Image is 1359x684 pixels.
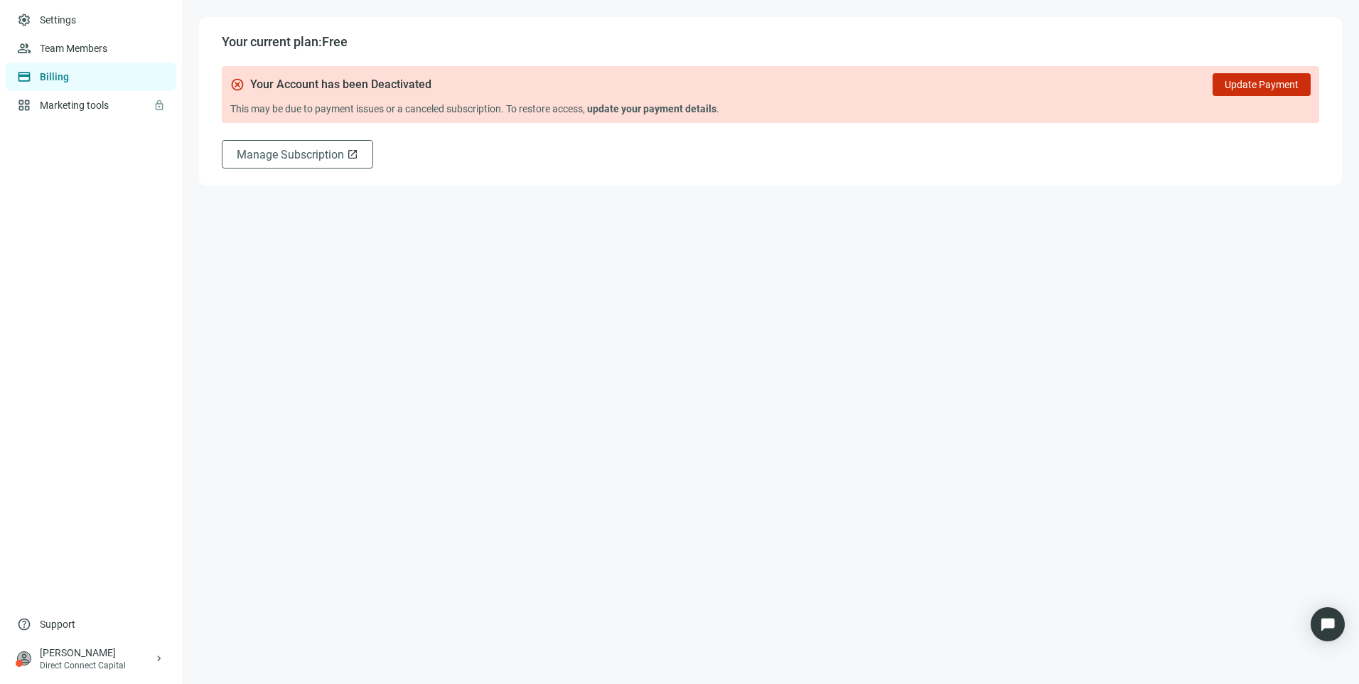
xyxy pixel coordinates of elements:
[1213,73,1311,96] button: Update Payment
[587,103,716,114] b: update your payment details
[230,78,245,92] span: cancel
[40,617,75,631] span: Support
[222,140,373,169] button: Manage Subscriptionopen_in_new
[40,14,76,26] a: Settings
[40,660,154,671] div: Direct Connect Capital
[40,43,107,54] a: Team Members
[17,651,31,666] span: person
[1225,79,1299,90] span: Update Payment
[347,149,358,160] span: open_in_new
[40,646,154,660] div: [PERSON_NAME]
[237,148,344,161] span: Manage Subscription
[222,34,1319,49] p: Your current plan: Free
[154,100,165,111] span: lock
[154,653,165,664] span: keyboard_arrow_right
[230,102,1311,116] p: This may be due to payment issues or a canceled subscription. To restore access, .
[250,78,431,92] span: Your Account has been Deactivated
[40,71,69,82] a: Billing
[1311,607,1345,641] div: Open Intercom Messenger
[17,617,31,631] span: help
